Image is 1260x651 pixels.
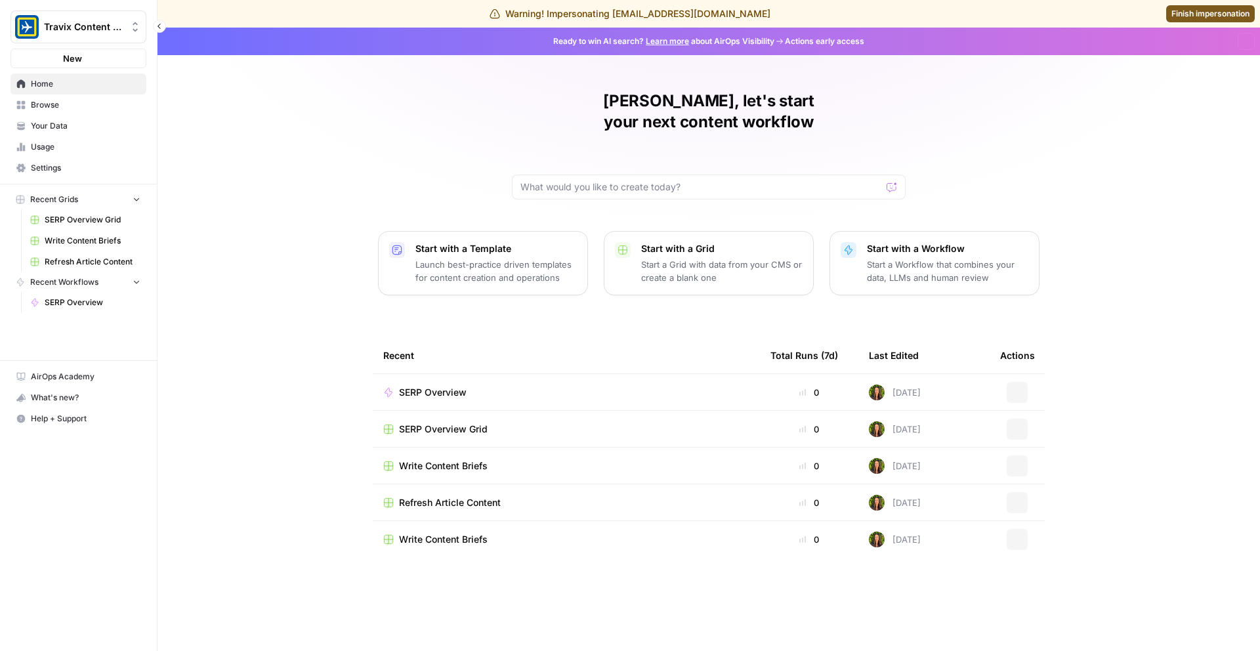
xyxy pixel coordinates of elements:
span: Your Data [31,120,140,132]
a: Refresh Article Content [383,496,749,509]
span: Recent Grids [30,194,78,205]
div: Recent [383,337,749,373]
a: SERP Overview Grid [24,209,146,230]
span: SERP Overview [399,386,467,399]
a: Your Data [10,115,146,136]
button: What's new? [10,387,146,408]
span: Ready to win AI search? about AirOps Visibility [553,35,774,47]
span: Refresh Article Content [399,496,501,509]
button: New [10,49,146,68]
div: Total Runs (7d) [770,337,838,373]
a: Write Content Briefs [383,533,749,546]
button: Recent Grids [10,190,146,209]
div: 0 [770,386,848,399]
img: Travix Content Workspace Logo [15,15,39,39]
input: What would you like to create today? [520,180,881,194]
p: Start with a Grid [641,242,803,255]
a: Finish impersonation [1166,5,1255,22]
span: Settings [31,162,140,174]
a: Refresh Article Content [24,251,146,272]
span: Finish impersonation [1171,8,1249,20]
button: Recent Workflows [10,272,146,292]
span: Write Content Briefs [399,459,488,472]
a: SERP Overview [383,386,749,399]
div: [DATE] [869,532,921,547]
span: Actions early access [785,35,864,47]
div: 0 [770,459,848,472]
div: What's new? [11,388,146,408]
img: 5os6fqfoz3fj3famzncg4cvo6d4f [869,495,885,511]
span: SERP Overview Grid [45,214,140,226]
span: Refresh Article Content [45,256,140,268]
span: Recent Workflows [30,276,98,288]
span: Write Content Briefs [45,235,140,247]
div: Warning! Impersonating [EMAIL_ADDRESS][DOMAIN_NAME] [490,7,770,20]
button: Help + Support [10,408,146,429]
span: AirOps Academy [31,371,140,383]
h1: [PERSON_NAME], let's start your next content workflow [512,91,906,133]
div: [DATE] [869,421,921,437]
a: Settings [10,157,146,178]
div: 0 [770,496,848,509]
span: SERP Overview [45,297,140,308]
div: 0 [770,533,848,546]
button: Start with a TemplateLaunch best-practice driven templates for content creation and operations [378,231,588,295]
a: Home [10,73,146,94]
a: Learn more [646,36,689,46]
span: Help + Support [31,413,140,425]
p: Start with a Workflow [867,242,1028,255]
button: Start with a WorkflowStart a Workflow that combines your data, LLMs and human review [829,231,1039,295]
img: 5os6fqfoz3fj3famzncg4cvo6d4f [869,458,885,474]
span: Browse [31,99,140,111]
div: Last Edited [869,337,919,373]
span: SERP Overview Grid [399,423,488,436]
div: 0 [770,423,848,436]
button: Workspace: Travix Content Workspace [10,10,146,43]
div: [DATE] [869,495,921,511]
a: AirOps Academy [10,366,146,387]
p: Start a Workflow that combines your data, LLMs and human review [867,258,1028,284]
div: Actions [1000,337,1035,373]
a: Usage [10,136,146,157]
a: Browse [10,94,146,115]
button: Start with a GridStart a Grid with data from your CMS or create a blank one [604,231,814,295]
a: SERP Overview Grid [383,423,749,436]
div: [DATE] [869,458,921,474]
p: Launch best-practice driven templates for content creation and operations [415,258,577,284]
span: Write Content Briefs [399,533,488,546]
span: New [63,52,82,65]
span: Travix Content Workspace [44,20,123,33]
span: Usage [31,141,140,153]
span: Home [31,78,140,90]
a: Write Content Briefs [24,230,146,251]
img: 5os6fqfoz3fj3famzncg4cvo6d4f [869,532,885,547]
a: Write Content Briefs [383,459,749,472]
div: [DATE] [869,385,921,400]
p: Start a Grid with data from your CMS or create a blank one [641,258,803,284]
a: SERP Overview [24,292,146,313]
p: Start with a Template [415,242,577,255]
img: 5os6fqfoz3fj3famzncg4cvo6d4f [869,421,885,437]
img: 5os6fqfoz3fj3famzncg4cvo6d4f [869,385,885,400]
